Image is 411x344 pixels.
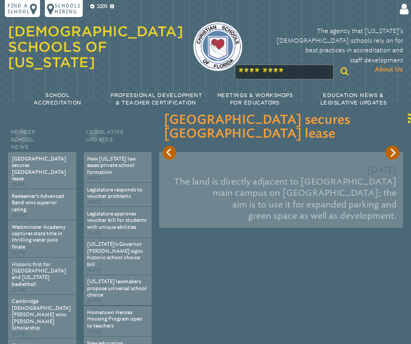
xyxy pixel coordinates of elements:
[87,230,101,236] span: [DATE]
[12,331,26,337] span: [DATE]
[12,298,71,331] a: Cambridge [DEMOGRAPHIC_DATA][PERSON_NAME] wins [PERSON_NAME] Scholarship
[12,193,64,212] a: Redeemer’s Advanced Band wins superior rating
[252,26,403,75] p: The agency that [US_STATE]’s [DEMOGRAPHIC_DATA] schools rely on for best practices in accreditati...
[217,92,293,106] span: Meetings & Workshops for Educators
[87,298,101,303] span: [DATE]
[87,187,143,199] a: Legislature responds to voucher problems
[165,173,397,224] p: The land is directly adjacent to [GEOGRAPHIC_DATA] main campus on [GEOGRAPHIC_DATA]; the aim is t...
[84,127,152,153] h2: Legislative Updates
[12,213,26,218] span: [DATE]
[87,241,143,267] a: [US_STATE]’s Governor [PERSON_NAME] signs historic school choice bill
[87,268,101,273] span: [DATE]
[320,92,387,106] span: Education News & Legislative Updates
[12,224,66,250] a: Westminster Academy captures state title in thrilling water polo finale
[87,278,147,298] a: [US_STATE] lawmakers propose universal school choice
[7,3,30,15] p: Find a school
[12,287,26,293] span: [DATE]
[8,127,76,153] h2: Member School News
[163,146,176,159] button: Previous
[54,3,80,15] p: Schools Hiring
[110,92,202,106] span: Professional Development & Teacher Certification
[12,182,26,187] span: [DATE]
[96,3,109,10] p: 100%
[87,175,101,181] span: [DATE]
[12,250,26,255] span: [DATE]
[87,329,101,334] span: [DATE]
[8,23,183,70] a: [DEMOGRAPHIC_DATA] Schools of [US_STATE]
[367,165,397,175] span: [DATE]
[87,211,146,230] a: Legislature approves voucher bill for students with unique abilities
[34,92,82,106] span: School Accreditation
[87,199,101,205] span: [DATE]
[164,114,398,142] h3: [GEOGRAPHIC_DATA] secures [GEOGRAPHIC_DATA] lease
[385,146,399,159] button: Next
[193,22,242,71] img: csf-logo-web-colors.png
[87,309,143,329] a: Hometown Heroes Housing Program open to teachers
[375,65,403,75] span: About Us
[87,156,136,175] a: New [US_STATE] law eases private school formation
[12,156,66,181] a: [GEOGRAPHIC_DATA] secures [GEOGRAPHIC_DATA] lease
[12,261,66,287] a: Historic first for [GEOGRAPHIC_DATA] and [US_STATE] basketball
